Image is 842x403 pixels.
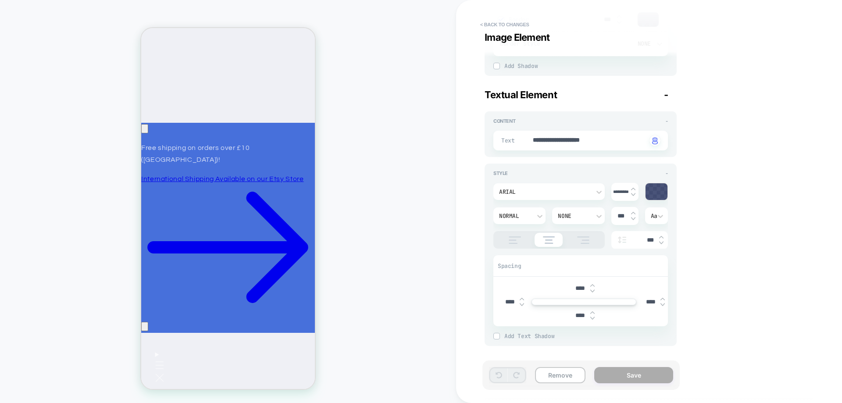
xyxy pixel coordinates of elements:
div: None [558,212,590,220]
img: up [631,187,635,191]
div: Image Element [485,32,813,43]
img: up [617,15,621,18]
img: line height [616,236,629,243]
img: down [631,193,635,196]
div: None [592,40,651,47]
span: - [666,118,668,124]
span: Content [493,118,515,124]
span: - [664,89,668,100]
img: up [660,297,665,301]
span: Add Shadow [504,62,668,70]
img: up [590,311,595,314]
div: Aa [651,212,662,220]
span: Text [501,137,512,144]
img: down [660,303,665,307]
img: up [659,235,664,239]
img: down [590,317,595,320]
span: Spacing [498,262,521,270]
img: align text left [504,236,526,244]
div: Normal [499,212,531,220]
span: Textual Element [485,89,557,100]
img: align text center [539,236,560,244]
button: < Back to changes [476,18,534,32]
img: edit with ai [652,137,658,144]
span: Style [493,170,508,176]
img: up [631,211,635,215]
button: Save [594,367,673,383]
span: Add Text Shadow [504,332,668,340]
img: up [520,297,524,301]
div: Arial [499,188,590,196]
span: Border Style [500,40,584,47]
span: Border [509,16,593,23]
button: Remove [535,367,585,383]
img: align text right [572,236,594,244]
img: down [590,289,595,293]
img: down [659,241,664,245]
img: up [590,284,595,287]
summary: Menu [14,321,23,358]
img: down [520,303,524,307]
img: down [631,217,635,221]
span: - [666,170,668,176]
